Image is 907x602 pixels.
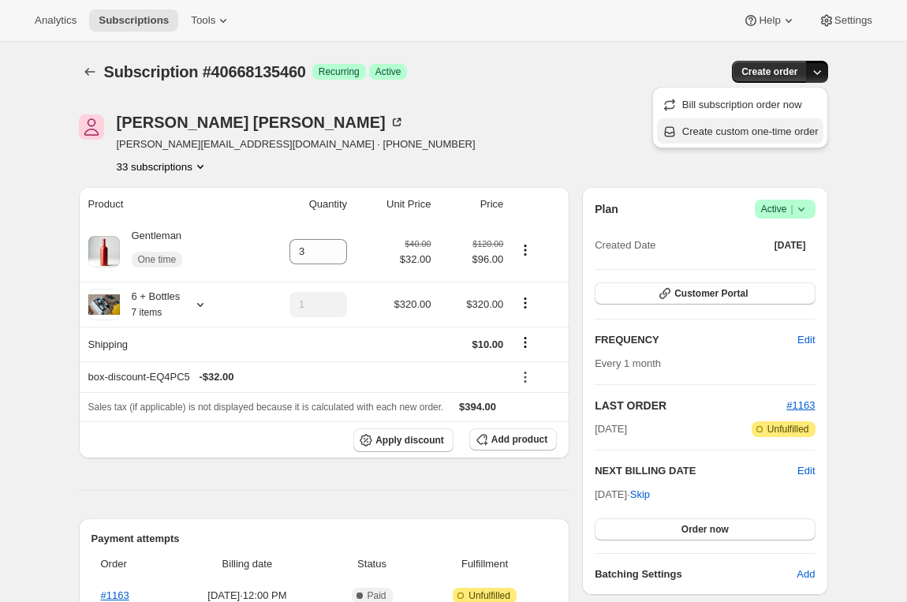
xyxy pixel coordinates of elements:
[741,65,797,78] span: Create order
[331,556,412,572] span: Status
[368,589,386,602] span: Paid
[375,434,444,447] span: Apply discount
[353,428,453,452] button: Apply discount
[117,159,208,174] button: Product actions
[797,463,815,479] button: Edit
[797,566,815,582] span: Add
[787,562,824,587] button: Add
[469,428,557,451] button: Add product
[595,398,786,413] h2: LAST ORDER
[595,282,815,305] button: Customer Portal
[732,61,807,83] button: Create order
[25,9,86,32] button: Analytics
[621,482,659,507] button: Skip
[191,14,215,27] span: Tools
[790,203,793,215] span: |
[595,357,661,369] span: Every 1 month
[88,402,444,413] span: Sales tax (if applicable) is not displayed because it is calculated with each new order.
[595,463,797,479] h2: NEXT BILLING DATE
[181,9,241,32] button: Tools
[513,241,538,259] button: Product actions
[595,201,618,217] h2: Plan
[101,589,129,601] a: #1163
[472,338,504,350] span: $10.00
[88,369,504,385] div: box-discount-EQ4PC5
[513,334,538,351] button: Shipping actions
[91,531,558,547] h2: Payment attempts
[809,9,882,32] button: Settings
[117,136,476,152] span: [PERSON_NAME][EMAIL_ADDRESS][DOMAIN_NAME] · [PHONE_NUMBER]
[99,14,169,27] span: Subscriptions
[595,237,655,253] span: Created Date
[761,201,809,217] span: Active
[767,423,809,436] span: Unfulfilled
[440,252,503,267] span: $96.00
[138,253,177,266] span: One time
[466,298,503,310] span: $320.00
[79,327,248,361] th: Shipping
[394,298,431,310] span: $320.00
[120,228,183,275] div: Gentleman
[89,9,178,32] button: Subscriptions
[797,332,815,348] span: Edit
[88,236,120,267] img: product img
[759,14,780,27] span: Help
[117,114,405,130] div: [PERSON_NAME] [PERSON_NAME]
[199,369,233,385] span: - $32.00
[375,65,401,78] span: Active
[120,289,181,320] div: 6 + Bottles
[79,187,248,222] th: Product
[630,487,650,503] span: Skip
[595,566,797,582] h6: Batching Settings
[173,556,322,572] span: Billing date
[422,556,547,572] span: Fulfillment
[352,187,435,222] th: Unit Price
[834,14,872,27] span: Settings
[513,294,538,312] button: Product actions
[682,125,819,137] span: Create custom one-time order
[786,398,815,413] button: #1163
[400,252,431,267] span: $32.00
[319,65,360,78] span: Recurring
[79,61,101,83] button: Subscriptions
[132,307,162,318] small: 7 items
[595,332,797,348] h2: FREQUENCY
[595,421,627,437] span: [DATE]
[774,239,806,252] span: [DATE]
[35,14,77,27] span: Analytics
[91,547,168,581] th: Order
[681,523,729,536] span: Order now
[788,327,824,353] button: Edit
[765,234,816,256] button: [DATE]
[104,63,306,80] span: Subscription #40668135460
[472,239,503,249] small: $120.00
[459,401,496,413] span: $394.00
[733,9,805,32] button: Help
[435,187,508,222] th: Price
[79,114,104,140] span: Emily Yuhas
[595,518,815,540] button: Order now
[674,287,748,300] span: Customer Portal
[491,433,547,446] span: Add product
[595,488,650,500] span: [DATE] ·
[405,239,431,249] small: $40.00
[248,187,352,222] th: Quantity
[786,399,815,411] a: #1163
[468,589,510,602] span: Unfulfilled
[682,99,802,110] span: Bill subscription order now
